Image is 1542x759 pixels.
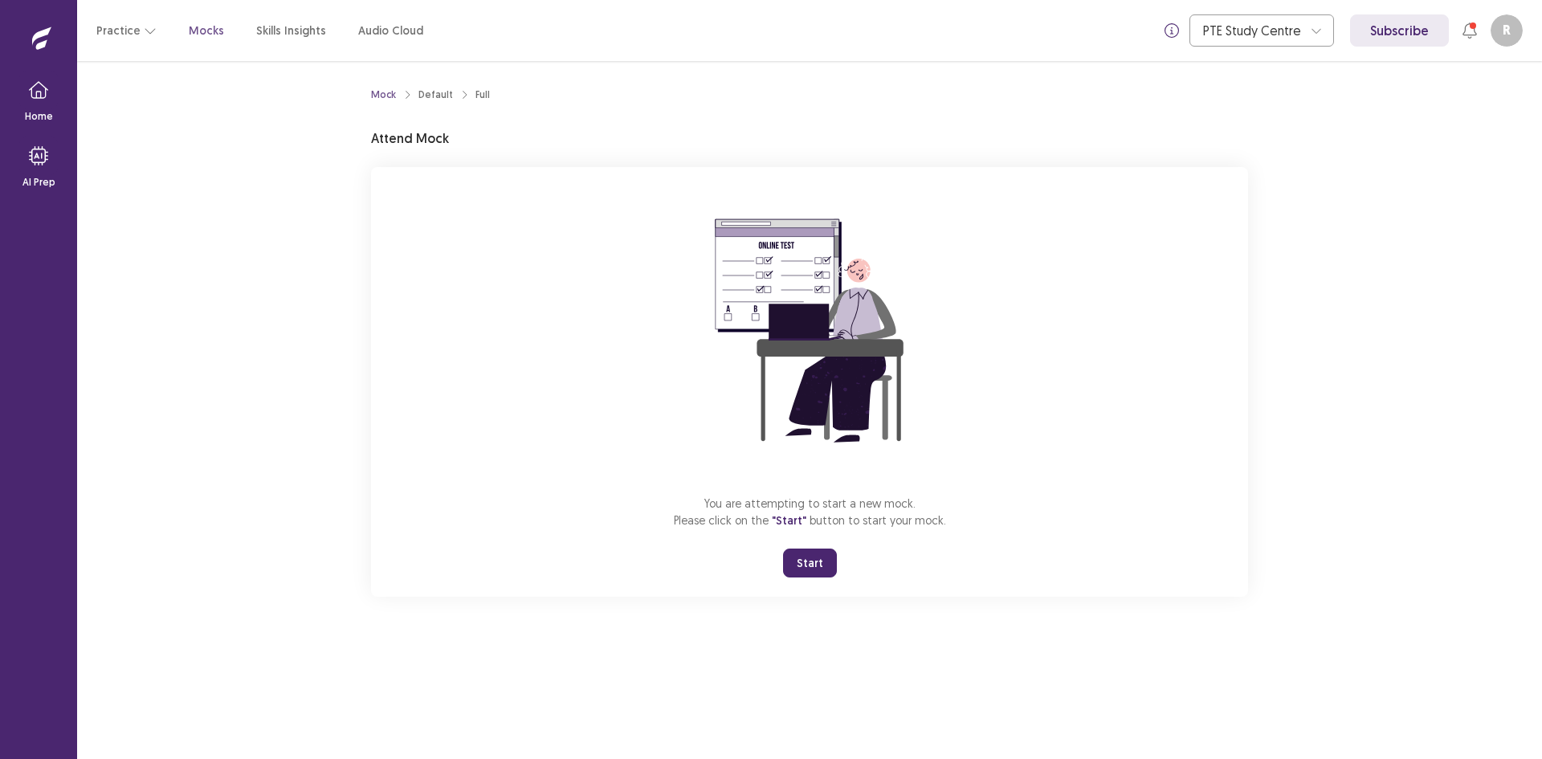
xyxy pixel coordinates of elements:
[189,22,224,39] a: Mocks
[22,175,55,190] p: AI Prep
[1203,15,1303,46] div: PTE Study Centre
[1350,14,1449,47] a: Subscribe
[665,186,954,475] img: attend-mock
[256,22,326,39] a: Skills Insights
[1491,14,1523,47] button: R
[674,495,946,529] p: You are attempting to start a new mock. Please click on the button to start your mock.
[783,549,837,577] button: Start
[772,513,806,528] span: "Start"
[475,88,490,102] div: Full
[358,22,423,39] a: Audio Cloud
[371,88,396,102] a: Mock
[1157,16,1186,45] button: info
[96,16,157,45] button: Practice
[25,109,53,124] p: Home
[418,88,453,102] div: Default
[371,88,490,102] nav: breadcrumb
[371,129,449,148] p: Attend Mock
